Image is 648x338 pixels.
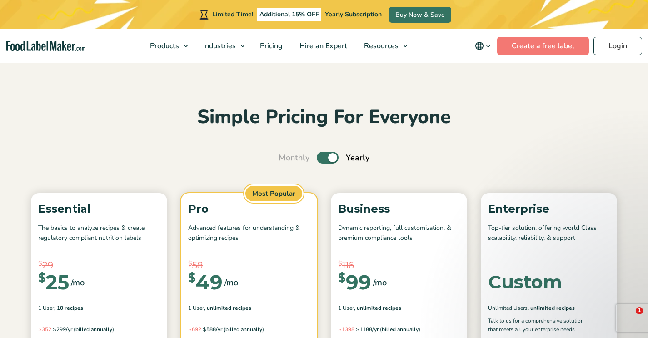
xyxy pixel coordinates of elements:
span: 1 User [338,304,354,312]
span: $ [188,258,192,269]
del: 692 [188,326,201,333]
span: 116 [342,258,354,272]
span: 1 User [188,304,204,312]
a: Pricing [252,29,289,63]
span: , Unlimited Recipes [354,304,401,312]
span: Hire an Expert [297,41,348,51]
span: Products [147,41,180,51]
span: $ [338,272,346,284]
span: 1 User [38,304,54,312]
p: Enterprise [488,200,610,218]
p: Talk to us for a comprehensive solution that meets all your enterprise needs [488,317,593,334]
p: 1188/yr (billed annually) [338,325,460,334]
span: Limited Time! [212,10,253,19]
span: $ [338,326,342,333]
del: 352 [38,326,51,333]
span: 58 [192,258,203,272]
span: $ [188,326,192,333]
a: Buy Now & Save [389,7,451,23]
span: $ [203,326,206,333]
p: Business [338,200,460,218]
span: Monthly [279,152,309,164]
a: Hire an Expert [291,29,354,63]
span: Most Popular [244,184,304,203]
p: Dynamic reporting, full customization, & premium compliance tools [338,223,460,253]
p: Top-tier solution, offering world Class scalability, reliability, & support [488,223,610,253]
div: 49 [188,272,223,292]
label: Toggle [317,152,339,164]
a: Industries [195,29,249,63]
span: /mo [224,276,238,289]
div: 99 [338,272,371,292]
p: 299/yr (billed annually) [38,325,160,334]
span: $ [356,326,359,333]
span: $ [188,272,196,284]
span: 29 [42,258,53,272]
del: 1398 [338,326,354,333]
p: Essential [38,200,160,218]
span: , 10 Recipes [54,304,83,312]
span: Yearly Subscription [325,10,382,19]
p: 588/yr (billed annually) [188,325,310,334]
span: /mo [71,276,85,289]
p: The basics to analyze recipes & create regulatory compliant nutrition labels [38,223,160,253]
span: /mo [373,276,387,289]
span: Pricing [257,41,284,51]
p: Advanced features for understanding & optimizing recipes [188,223,310,253]
a: Create a free label [497,37,589,55]
p: Pro [188,200,310,218]
iframe: Intercom live chat [617,307,639,329]
span: $ [338,258,342,269]
span: Yearly [346,152,369,164]
span: , Unlimited Recipes [204,304,251,312]
span: 1 [636,307,643,314]
span: Industries [200,41,237,51]
h2: Simple Pricing For Everyone [26,105,622,130]
span: $ [38,326,42,333]
a: Resources [356,29,412,63]
span: $ [38,272,46,284]
div: 25 [38,272,69,292]
span: $ [53,326,56,333]
span: $ [38,258,42,269]
a: Products [142,29,193,63]
a: Login [593,37,642,55]
span: Additional 15% OFF [257,8,321,21]
span: Resources [361,41,399,51]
